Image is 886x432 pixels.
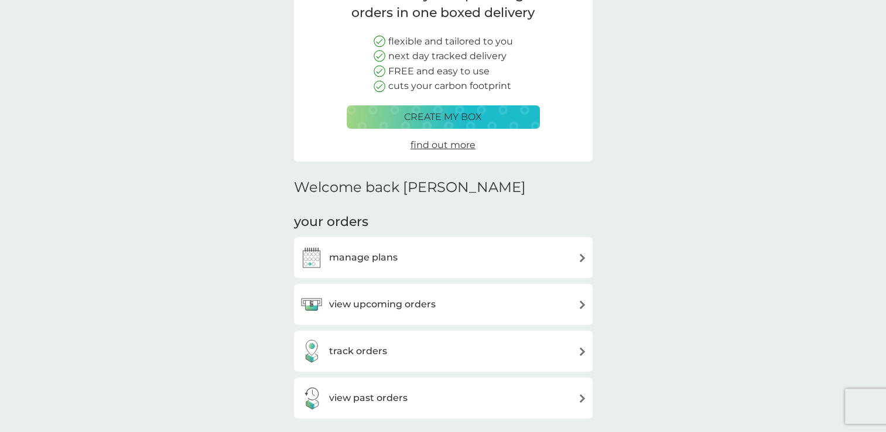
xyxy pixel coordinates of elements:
[410,139,476,150] span: find out more
[578,300,587,309] img: arrow right
[329,344,387,359] h3: track orders
[578,253,587,262] img: arrow right
[578,394,587,403] img: arrow right
[329,297,436,312] h3: view upcoming orders
[388,49,507,64] p: next day tracked delivery
[347,105,540,129] button: create my box
[404,109,482,125] p: create my box
[578,347,587,356] img: arrow right
[294,213,368,231] h3: your orders
[294,179,526,196] h2: Welcome back [PERSON_NAME]
[388,64,490,79] p: FREE and easy to use
[329,250,398,265] h3: manage plans
[329,390,408,406] h3: view past orders
[388,34,513,49] p: flexible and tailored to you
[388,78,511,94] p: cuts your carbon footprint
[410,138,476,153] a: find out more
